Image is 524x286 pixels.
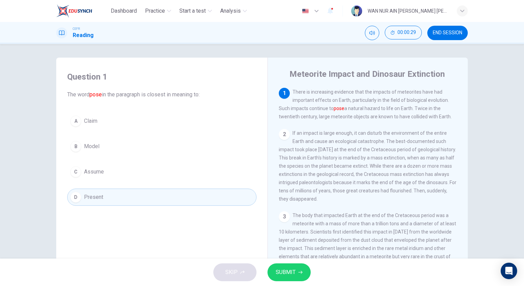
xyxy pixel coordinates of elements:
[427,26,468,40] button: END SESSION
[289,69,445,80] h4: Meteorite Impact and Dinosaur Extinction
[67,189,257,206] button: DPresent
[267,263,311,281] button: SUBMIT
[67,163,257,180] button: CAssume
[368,7,449,15] div: WAN NUR AIN [PERSON_NAME] [PERSON_NAME]
[67,138,257,155] button: BModel
[217,5,250,17] button: Analysis
[276,267,296,277] span: SUBMIT
[385,26,422,39] button: 00:00:29
[67,91,257,99] span: The word in the paragraph is closest in meaning to:
[501,263,517,279] div: Open Intercom Messenger
[365,26,379,40] div: Mute
[70,166,81,177] div: C
[397,30,416,35] span: 00:00:29
[279,130,456,202] span: If an impact is large enough, it can disturb the environment of the entire Earth and cause an eco...
[142,5,174,17] button: Practice
[301,9,310,14] img: en
[111,7,137,15] span: Dashboard
[73,26,80,31] span: CEFR
[179,7,206,15] span: Start a test
[73,31,94,39] h1: Reading
[56,4,92,18] img: EduSynch logo
[177,5,215,17] button: Start a test
[279,211,290,222] div: 3
[70,141,81,152] div: B
[279,129,290,140] div: 2
[220,7,241,15] span: Analysis
[84,117,97,125] span: Claim
[90,91,102,98] font: pose
[84,142,99,151] span: Model
[84,168,104,176] span: Assume
[108,5,140,17] button: Dashboard
[145,7,165,15] span: Practice
[385,26,422,40] div: Hide
[279,88,290,99] div: 1
[351,5,362,16] img: Profile picture
[433,30,462,36] span: END SESSION
[334,106,344,111] font: pose
[67,71,257,82] h4: Question 1
[56,4,108,18] a: EduSynch logo
[70,116,81,127] div: A
[279,89,452,119] span: There is increasing evidence that the impacts of meteorites have had important effects on Earth, ...
[67,112,257,130] button: AClaim
[84,193,103,201] span: Present
[70,192,81,203] div: D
